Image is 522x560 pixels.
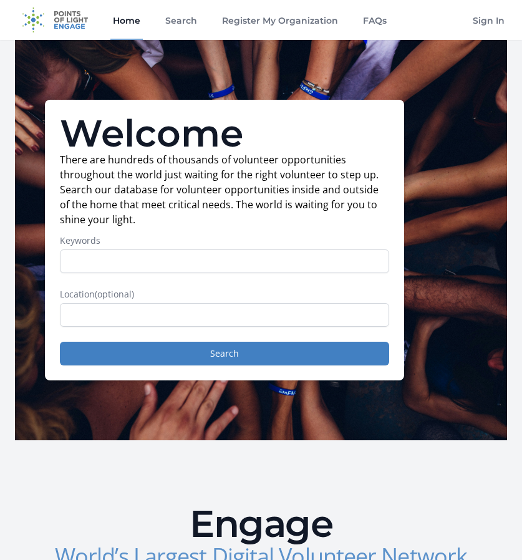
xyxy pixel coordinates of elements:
[60,288,389,301] label: Location
[60,234,389,247] label: Keywords
[60,342,389,365] button: Search
[52,505,471,543] h2: Engage
[60,115,389,152] h1: Welcome
[60,152,389,227] p: There are hundreds of thousands of volunteer opportunities throughout the world just waiting for ...
[95,288,134,300] span: (optional)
